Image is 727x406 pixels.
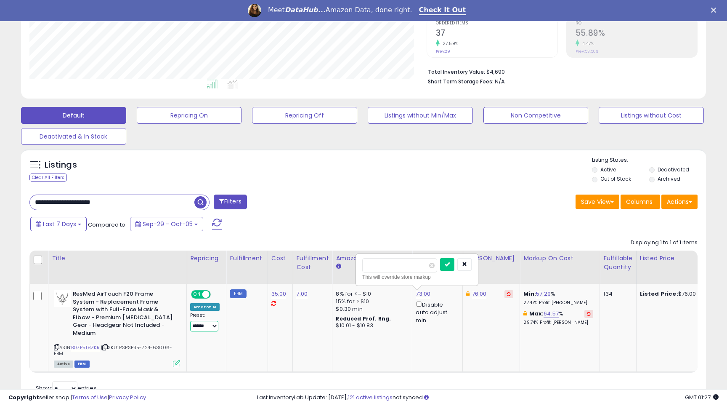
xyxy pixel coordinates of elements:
[658,175,680,182] label: Archived
[368,107,473,124] button: Listings without Min/Max
[74,361,90,368] span: FBM
[336,298,406,305] div: 15% for > $10
[576,195,619,209] button: Save View
[603,254,632,272] div: Fulfillable Quantity
[336,263,341,270] small: Amazon Fees.
[523,254,596,263] div: Markup on Cost
[603,290,629,298] div: 134
[336,290,406,298] div: 8% for <= $10
[271,290,287,298] a: 35.00
[336,254,409,263] div: Amazon Fees
[137,107,242,124] button: Repricing On
[576,21,697,26] span: ROI
[600,175,631,182] label: Out of Stock
[621,195,660,209] button: Columns
[416,300,456,324] div: Disable auto adjust min
[192,291,202,298] span: ON
[336,315,391,322] b: Reduced Prof. Rng.
[268,6,412,14] div: Meet Amazon Data, done right.
[21,107,126,124] button: Default
[29,174,67,182] div: Clear All Filters
[523,300,593,306] p: 27.47% Profit [PERSON_NAME]
[45,159,77,171] h5: Listings
[685,393,719,401] span: 2025-10-13 01:27 GMT
[143,220,193,228] span: Sep-29 - Oct-05
[599,107,704,124] button: Listings without Cost
[52,254,183,263] div: Title
[631,239,698,247] div: Displaying 1 to 1 of 1 items
[248,4,261,17] img: Profile image for Georgie
[640,254,713,263] div: Listed Price
[362,273,472,281] div: This will override store markup
[466,254,516,263] div: [PERSON_NAME]
[43,220,76,228] span: Last 7 Days
[436,21,557,26] span: Ordered Items
[711,8,719,13] div: Close
[529,310,544,318] b: Max:
[523,290,536,298] b: Min:
[576,28,697,40] h2: 55.89%
[483,107,589,124] button: Non Competitive
[296,254,329,272] div: Fulfillment Cost
[190,313,220,331] div: Preset:
[8,394,146,402] div: seller snap | |
[661,195,698,209] button: Actions
[71,344,100,351] a: B07P5T8ZKR
[296,290,308,298] a: 7.00
[579,40,594,47] small: 4.47%
[230,254,264,263] div: Fulfillment
[54,361,73,368] span: All listings currently available for purchase on Amazon
[472,290,487,298] a: 76.00
[640,290,710,298] div: $76.00
[285,6,326,14] i: DataHub...
[428,66,691,76] li: $4,690
[592,156,706,164] p: Listing States:
[88,221,127,229] span: Compared to:
[600,166,616,173] label: Active
[214,195,247,209] button: Filters
[72,393,108,401] a: Terms of Use
[190,254,223,263] div: Repricing
[428,78,494,85] b: Short Term Storage Fees:
[252,107,357,124] button: Repricing Off
[428,68,485,75] b: Total Inventory Value:
[130,217,203,231] button: Sep-29 - Oct-05
[576,49,598,54] small: Prev: 53.50%
[190,303,220,311] div: Amazon AI
[230,289,246,298] small: FBM
[658,166,689,173] label: Deactivated
[419,6,466,15] a: Check It Out
[626,198,653,206] span: Columns
[436,49,450,54] small: Prev: 29
[536,290,551,298] a: 57.29
[21,128,126,145] button: Deactivated & In Stock
[336,305,406,313] div: $0.30 min
[30,217,87,231] button: Last 7 Days
[436,28,557,40] h2: 37
[416,290,430,298] a: 73.00
[73,290,175,339] b: ResMed AirTouch F20 Frame System - Replacement Frame System with Full-Face Mask & Elbow - Premium...
[257,394,719,402] div: Last InventoryLab Update: [DATE], not synced.
[54,344,172,357] span: | SKU: RSPSP35-724-63006-FBM
[523,290,593,306] div: %
[544,310,559,318] a: 64.57
[8,393,39,401] strong: Copyright
[210,291,223,298] span: OFF
[336,322,406,329] div: $10.01 - $10.83
[271,254,289,263] div: Cost
[54,290,180,366] div: ASIN:
[54,290,71,307] img: 31etXIHL0iL._SL40_.jpg
[520,251,600,284] th: The percentage added to the cost of goods (COGS) that forms the calculator for Min & Max prices.
[523,320,593,326] p: 29.74% Profit [PERSON_NAME]
[495,77,505,85] span: N/A
[348,393,393,401] a: 121 active listings
[640,290,678,298] b: Listed Price:
[523,310,593,326] div: %
[36,384,96,392] span: Show: entries
[440,40,459,47] small: 27.59%
[109,393,146,401] a: Privacy Policy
